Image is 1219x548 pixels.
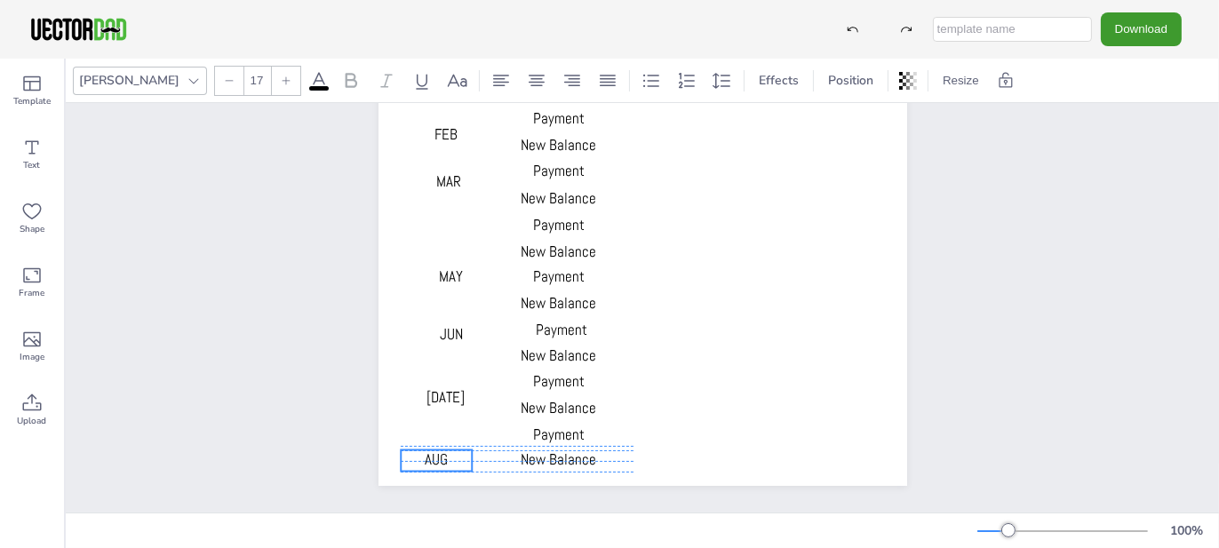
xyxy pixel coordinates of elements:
[533,425,585,444] span: Payment
[1101,12,1182,45] button: Download
[521,450,596,470] span: New Balance
[20,350,44,364] span: Image
[439,266,463,286] span: MAY
[18,414,47,428] span: Upload
[521,345,596,365] span: New Balance
[426,387,465,407] span: [DATE]
[521,242,596,261] span: New Balance
[440,324,463,344] span: JUN
[533,162,585,181] span: Payment
[20,286,45,300] span: Frame
[533,215,585,234] span: Payment
[521,135,596,155] span: New Balance
[936,67,986,95] button: Resize
[20,222,44,236] span: Shape
[1166,522,1208,539] div: 100 %
[425,450,448,470] span: AUG
[521,189,596,209] span: New Balance
[521,293,596,313] span: New Balance
[755,72,802,89] span: Effects
[533,109,585,129] span: Payment
[536,320,587,339] span: Payment
[76,68,183,92] div: [PERSON_NAME]
[436,172,461,192] span: MAR
[933,17,1092,42] input: template name
[533,266,585,286] span: Payment
[28,16,129,43] img: VectorDad-1.png
[825,72,877,89] span: Position
[24,158,41,172] span: Text
[521,398,596,417] span: New Balance
[533,371,585,391] span: Payment
[13,94,51,108] span: Template
[434,124,458,144] span: FEB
